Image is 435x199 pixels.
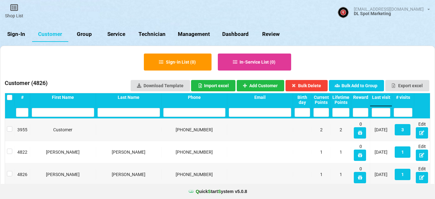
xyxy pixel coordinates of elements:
b: uick tart ystem v 5.0.8 [196,188,247,195]
span: S [208,189,211,194]
div: [PERSON_NAME] [32,171,94,178]
a: Management [172,27,216,42]
div: Last Name [98,95,160,100]
button: Export excel [385,80,429,91]
div: [DATE] [372,149,390,155]
button: Import excel [191,80,235,91]
div: 1 [332,171,349,178]
span: Q [196,189,199,194]
div: [PHONE_NUMBER] [163,127,226,133]
div: First Name [32,95,94,100]
img: ACg8ocJBJY4Ud2iSZOJ0dI7f7WKL7m7EXPYQEjkk1zIsAGHMA41r1c4--g=s96-c [338,7,349,18]
div: 0 [353,166,368,183]
div: [PERSON_NAME] [98,149,160,155]
div: [EMAIL_ADDRESS][DOMAIN_NAME] [354,7,424,11]
button: Add Customer [237,80,285,91]
div: 3955 [16,127,28,133]
img: favicon.ico [188,188,194,195]
div: [PHONE_NUMBER] [163,149,226,155]
button: 1 [395,146,410,158]
div: [PERSON_NAME] [32,149,94,155]
div: 1 [314,171,329,178]
div: DL Spot Marketing [354,11,430,16]
button: Bulk Add to Group [329,80,384,91]
a: Group [68,27,100,42]
div: 0 [353,121,368,139]
div: [PHONE_NUMBER] [163,171,226,178]
div: Last visit [372,95,390,100]
div: [PERSON_NAME] [98,171,160,178]
div: Current Points [314,95,329,105]
div: # [16,95,28,100]
div: Reward [353,95,368,100]
a: Customer [32,27,68,42]
button: Sign-in List (0) [144,54,212,71]
div: Import excel [198,83,229,88]
button: In-Service List (0) [218,54,291,71]
span: S [218,189,221,194]
button: Bulk Delete [285,80,328,91]
div: 4822 [16,149,28,155]
a: Technician [133,27,172,42]
h3: Customer ( 4826 ) [5,79,48,89]
div: Edit [416,143,428,161]
div: Edit [416,121,428,139]
a: Review [255,27,287,42]
div: 1 [332,149,349,155]
a: Service [100,27,133,42]
div: Birth day [295,95,310,105]
button: 3 [395,124,410,135]
div: [DATE] [372,127,390,133]
div: Customer [32,127,94,133]
div: [DATE] [372,171,390,178]
div: # visits [394,95,412,100]
button: 1 [395,169,410,180]
div: Edit [416,166,428,183]
a: Dashboard [216,27,255,42]
div: 0 [353,143,368,161]
div: Phone [163,95,226,100]
div: Lifetime Points [332,95,349,105]
div: 4826 [16,171,28,178]
div: 1 [314,149,329,155]
a: Download Template [131,80,190,91]
div: 2 [314,127,329,133]
div: 2 [332,127,349,133]
div: Email [229,95,291,100]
